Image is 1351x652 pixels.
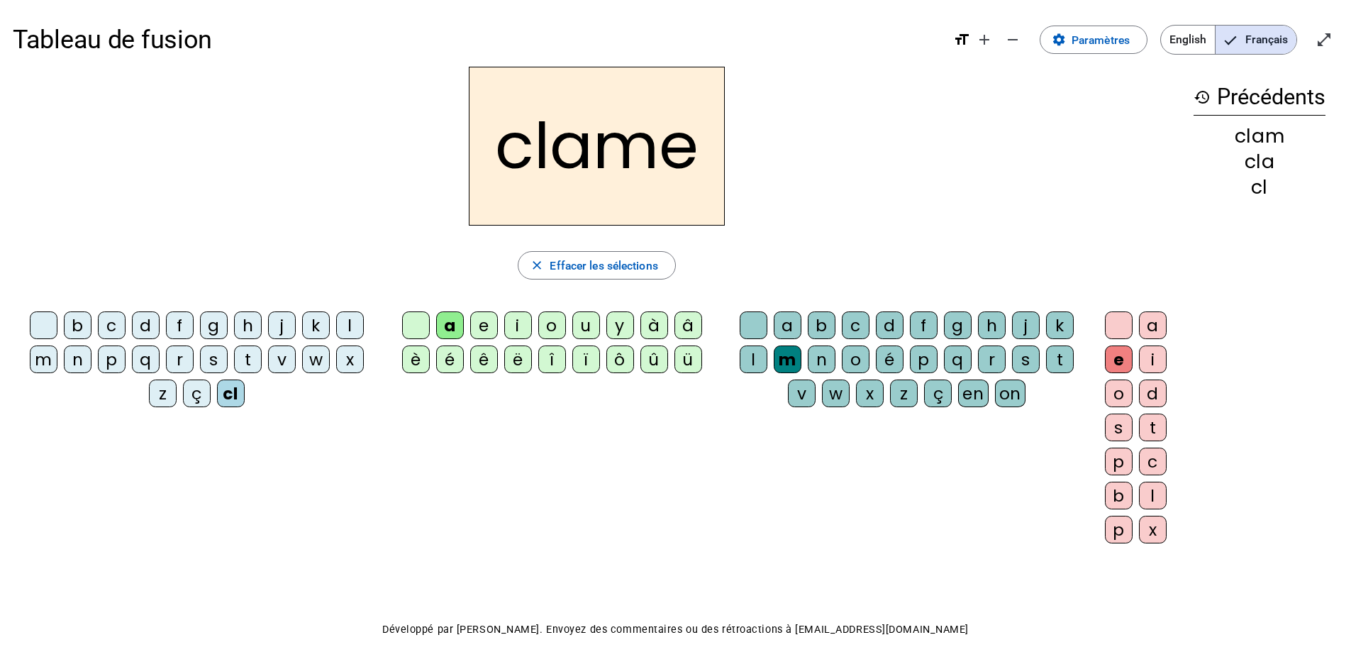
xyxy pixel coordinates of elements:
div: l [336,311,364,339]
div: cl [217,380,245,407]
div: ë [504,346,532,373]
mat-icon: settings [1052,33,1066,47]
div: j [1012,311,1040,339]
div: f [166,311,194,339]
mat-button-toggle-group: Language selection [1160,25,1297,55]
div: ç [183,380,211,407]
mat-icon: close [530,258,544,272]
div: b [64,311,91,339]
div: x [1139,516,1167,543]
div: d [1139,380,1167,407]
div: r [978,346,1006,373]
div: n [64,346,91,373]
button: Augmenter la taille de la police [970,26,999,54]
div: a [1139,311,1167,339]
mat-icon: remove [1004,31,1021,48]
h2: clame [469,67,725,226]
div: n [808,346,835,373]
button: Paramètres [1040,26,1147,54]
div: p [1105,516,1133,543]
div: i [1139,346,1167,373]
div: m [774,346,801,373]
div: u [572,311,600,339]
div: d [132,311,160,339]
h3: Précédents [1194,79,1325,116]
p: Développé par [PERSON_NAME]. Envoyez des commentaires ou des rétroactions à [EMAIL_ADDRESS][DOMAI... [13,620,1338,639]
mat-icon: format_size [953,31,970,48]
div: l [740,346,767,373]
div: q [132,346,160,373]
div: î [538,346,566,373]
div: é [876,346,904,373]
div: i [504,311,532,339]
div: ô [606,346,634,373]
div: a [436,311,464,339]
div: o [1105,380,1133,407]
div: t [1046,346,1074,373]
div: â [674,311,702,339]
div: w [822,380,850,407]
button: Entrer en plein écran [1310,26,1338,54]
span: Français [1216,26,1296,54]
button: Effacer les sélections [518,251,676,280]
div: x [856,380,884,407]
mat-icon: history [1194,89,1211,106]
button: Diminuer la taille de la police [999,26,1027,54]
div: r [166,346,194,373]
span: English [1161,26,1215,54]
div: en [958,380,988,407]
div: t [1139,414,1167,441]
div: ü [674,346,702,373]
div: o [538,311,566,339]
div: w [302,346,330,373]
div: a [774,311,801,339]
mat-icon: add [976,31,993,48]
div: ê [470,346,498,373]
div: j [268,311,296,339]
div: c [98,311,126,339]
div: ç [924,380,952,407]
mat-icon: open_in_full [1316,31,1333,48]
div: t [234,346,262,373]
div: m [30,346,57,373]
div: p [1105,448,1133,475]
div: o [842,346,869,373]
div: v [788,380,816,407]
div: ï [572,346,600,373]
div: p [910,346,938,373]
div: h [234,311,262,339]
div: e [1105,346,1133,373]
div: g [200,311,228,339]
div: c [842,311,869,339]
div: s [200,346,228,373]
div: s [1012,346,1040,373]
div: d [876,311,904,339]
div: c [1139,448,1167,475]
div: é [436,346,464,373]
div: e [470,311,498,339]
div: y [606,311,634,339]
div: clam [1194,126,1325,145]
div: p [98,346,126,373]
span: Effacer les sélections [550,256,657,275]
h1: Tableau de fusion [13,14,940,65]
span: Paramètres [1072,31,1130,50]
div: cla [1194,152,1325,171]
div: è [402,346,430,373]
div: b [1105,482,1133,509]
div: l [1139,482,1167,509]
div: h [978,311,1006,339]
div: on [995,380,1025,407]
div: q [944,346,972,373]
div: x [336,346,364,373]
div: z [149,380,177,407]
div: z [890,380,918,407]
div: k [302,311,330,339]
div: v [268,346,296,373]
div: f [910,311,938,339]
div: g [944,311,972,339]
div: b [808,311,835,339]
div: à [640,311,668,339]
div: k [1046,311,1074,339]
div: û [640,346,668,373]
